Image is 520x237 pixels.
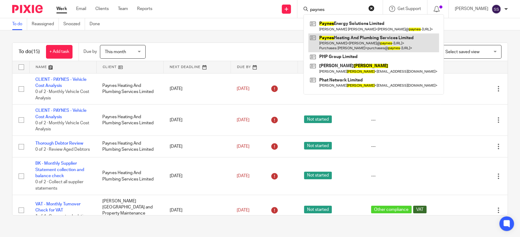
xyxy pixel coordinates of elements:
a: To do [12,18,27,30]
span: [DATE] [237,174,249,178]
p: [PERSON_NAME] [455,6,488,12]
span: Not started [304,206,332,213]
span: 0 of 2 · Collect all supplier statements [35,180,83,191]
a: Email [76,6,86,12]
a: CLIENT - PAYNES - Vehicle Cost Analysis [35,108,87,119]
td: Paynes Heating And Plumbing Services Limited [96,157,163,195]
td: [PERSON_NAME][GEOGRAPHIC_DATA] and Property Maintenance Limited [96,195,163,226]
td: [DATE] [164,195,231,226]
h1: To do [19,49,40,55]
span: 0 of 2 · Monthly Vehicle Cost Analysis [35,121,89,132]
span: VAT [413,206,426,213]
td: [DATE] [164,136,231,157]
span: 0 of 2 · Monthly Vehicle Cost Analysis [35,90,89,100]
a: Reports [137,6,152,12]
span: (15) [31,49,40,54]
span: 0 of 2 · Review Aged Debtors [35,147,90,152]
span: [DATE] [237,144,249,149]
a: VAT - Monthly Turnover Check for VAT [35,202,80,212]
div: --- [371,173,434,179]
span: [DATE] [237,87,249,91]
input: Search [310,7,364,13]
a: Snoozed [63,18,85,30]
img: svg%3E [491,4,501,14]
a: Thorough Debtor Review [35,141,83,146]
a: Done [90,18,104,30]
td: Paynes Heating And Plumbing Services Limited [96,105,163,136]
div: --- [371,143,434,149]
td: [DATE] [164,157,231,195]
span: 1 of 4 · Carry out calculations [35,214,90,218]
a: BK - Monthly Supplier Statement collection and balance check [35,161,84,178]
a: Reassigned [32,18,59,30]
a: Team [118,6,128,12]
span: Not started [304,115,332,123]
a: + Add task [46,45,73,59]
a: Clients [95,6,109,12]
span: [DATE] [237,118,249,122]
button: Clear [368,5,374,11]
td: [DATE] [164,73,231,105]
span: Not started [304,142,332,149]
p: Due by [83,49,97,55]
span: Get Support [398,7,421,11]
td: [DATE] [164,105,231,136]
img: Pixie [12,5,43,13]
td: Paynes Heating And Plumbing Services Limited [96,73,163,105]
span: Not started [304,172,332,179]
span: Other compliance [371,206,412,213]
a: CLIENT - PAYNES - Vehicle Cost Analysis [35,77,87,88]
td: Paynes Heating And Plumbing Services Limited [96,136,163,157]
span: This month [105,50,126,54]
a: Work [56,6,67,12]
div: --- [371,117,434,123]
span: [DATE] [237,208,249,212]
span: Select saved view [445,50,479,54]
